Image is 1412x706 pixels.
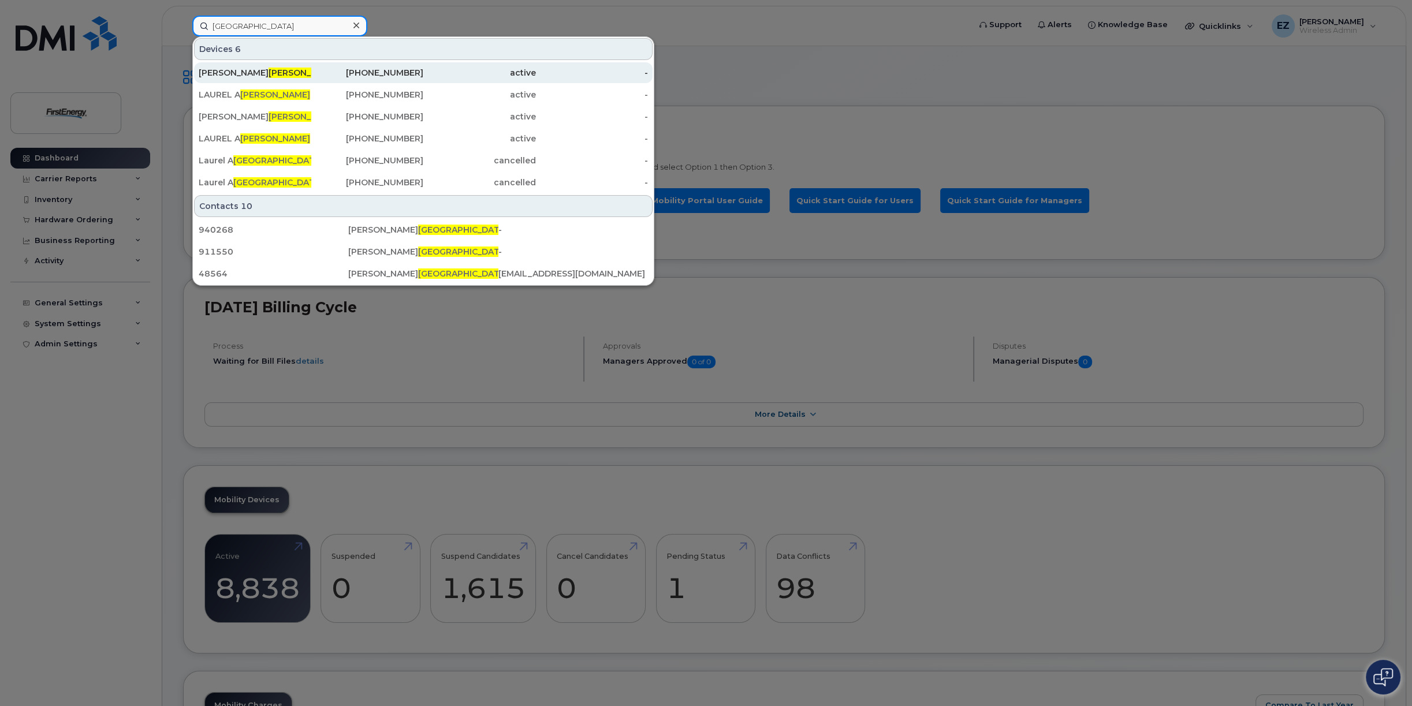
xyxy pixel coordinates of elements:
[269,111,338,122] span: [PERSON_NAME]
[194,128,653,149] a: LAUREL A[PERSON_NAME][PHONE_NUMBER]active-
[194,172,653,193] a: Laurel A[GEOGRAPHIC_DATA][PHONE_NUMBER]cancelled-
[418,225,508,235] span: [GEOGRAPHIC_DATA]
[423,133,536,144] div: active
[199,177,311,188] div: Laurel A
[194,84,653,105] a: LAUREL A[PERSON_NAME][PHONE_NUMBER]active-
[269,68,338,78] span: [PERSON_NAME]
[194,62,653,83] a: [PERSON_NAME][PERSON_NAME][PHONE_NUMBER]active-
[536,67,649,79] div: -
[240,89,310,100] span: [PERSON_NAME]
[1373,668,1393,686] img: Open chat
[348,224,498,236] div: [PERSON_NAME]
[194,38,653,60] div: Devices
[311,67,424,79] div: [PHONE_NUMBER]
[233,155,323,166] span: [GEOGRAPHIC_DATA]
[194,195,653,217] div: Contacts
[423,155,536,166] div: cancelled
[240,133,310,144] span: [PERSON_NAME]
[536,155,649,166] div: -
[199,224,348,236] div: 940268
[194,263,653,284] a: 48564[PERSON_NAME][GEOGRAPHIC_DATA][EMAIL_ADDRESS][DOMAIN_NAME]
[311,111,424,122] div: [PHONE_NUMBER]
[194,150,653,171] a: Laurel A[GEOGRAPHIC_DATA][PHONE_NUMBER]cancelled-
[348,268,498,279] div: [PERSON_NAME]
[418,268,508,279] span: [GEOGRAPHIC_DATA]
[423,111,536,122] div: active
[536,111,649,122] div: -
[311,155,424,166] div: [PHONE_NUMBER]
[423,177,536,188] div: cancelled
[235,43,241,55] span: 6
[498,246,648,257] div: -
[199,111,311,122] div: [PERSON_NAME]
[199,67,311,79] div: [PERSON_NAME]
[423,89,536,100] div: active
[418,246,508,257] span: [GEOGRAPHIC_DATA]
[194,106,653,127] a: [PERSON_NAME][PERSON_NAME][PHONE_NUMBER]active-
[498,224,648,236] div: -
[233,177,323,188] span: [GEOGRAPHIC_DATA]
[194,241,653,262] a: 911550[PERSON_NAME][GEOGRAPHIC_DATA]-
[199,89,311,100] div: LAUREL A
[199,133,311,144] div: LAUREL A
[241,200,252,212] span: 10
[536,89,649,100] div: -
[423,67,536,79] div: active
[348,246,498,257] div: [PERSON_NAME]
[199,268,348,279] div: 48564
[311,89,424,100] div: [PHONE_NUMBER]
[311,133,424,144] div: [PHONE_NUMBER]
[311,177,424,188] div: [PHONE_NUMBER]
[199,155,311,166] div: Laurel A
[194,219,653,240] a: 940268[PERSON_NAME][GEOGRAPHIC_DATA]-
[199,246,348,257] div: 911550
[536,133,649,144] div: -
[536,177,649,188] div: -
[498,268,648,279] div: [EMAIL_ADDRESS][DOMAIN_NAME]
